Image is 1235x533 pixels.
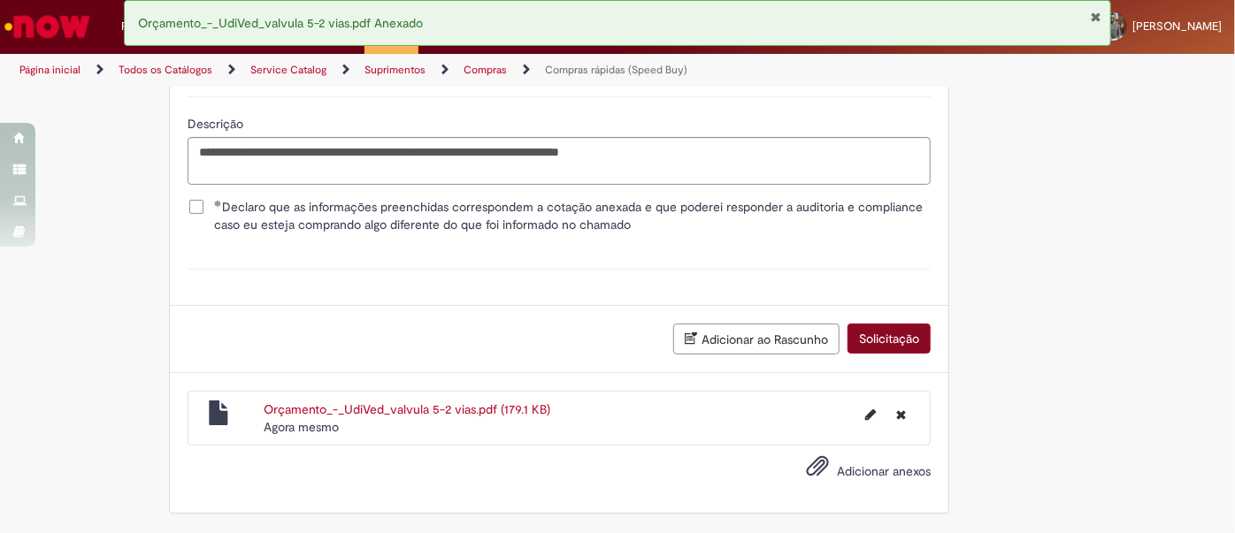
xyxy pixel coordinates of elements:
span: Orçamento_-_UdiVed_valvula 5-2 vias.pdf Anexado [138,15,424,31]
button: Editar nome de arquivo Orçamento_-_UdiVed_valvula 5-2 vias.pdf [855,400,886,429]
span: Declaro que as informações preenchidas correspondem a cotação anexada e que poderei responder a a... [214,198,931,233]
a: Suprimentos [364,63,426,77]
a: Compras [464,63,507,77]
ul: Trilhas de página [13,54,810,87]
button: Solicitação [848,324,931,354]
a: Compras rápidas (Speed Buy) [545,63,687,77]
textarea: Descrição [188,137,931,184]
span: Requisições [121,18,183,35]
button: Excluir Orçamento_-_UdiVed_valvula 5-2 vias.pdf [886,400,917,429]
button: Adicionar ao Rascunho [673,324,840,354]
time: 27/08/2025 16:20:48 [264,419,339,435]
button: Adicionar anexos [802,450,833,491]
a: Service Catalog [250,63,326,77]
img: ServiceNow [2,9,93,44]
a: Orçamento_-_UdiVed_valvula 5-2 vias.pdf (179.1 KB) [264,401,550,417]
a: Todos os Catálogos [119,63,212,77]
button: Fechar Notificação [1090,10,1101,24]
span: Agora mesmo [264,419,339,435]
span: Descrição [188,116,247,132]
span: Obrigatório Preenchido [214,200,222,207]
span: [PERSON_NAME] [1132,19,1222,34]
a: Página inicial [19,63,81,77]
span: Adicionar anexos [837,463,931,479]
